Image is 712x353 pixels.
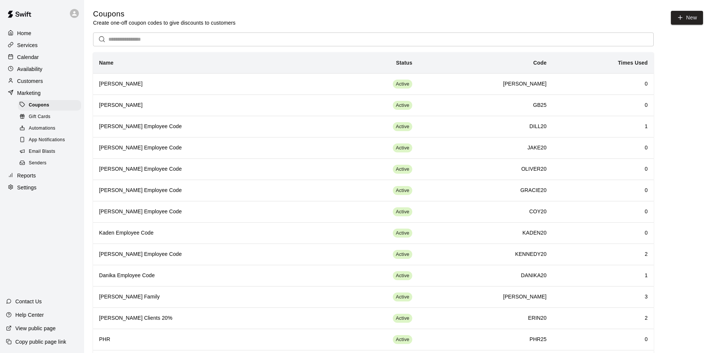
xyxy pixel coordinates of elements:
[558,101,648,109] h6: 0
[18,146,84,158] a: Email Blasts
[99,250,316,258] h6: [PERSON_NAME] Employee Code
[99,80,316,88] h6: [PERSON_NAME]
[424,293,546,301] h6: [PERSON_NAME]
[99,165,316,173] h6: [PERSON_NAME] Employee Code
[99,186,316,195] h6: [PERSON_NAME] Employee Code
[15,325,56,332] p: View public page
[558,123,648,131] h6: 1
[6,28,78,39] a: Home
[558,80,648,88] h6: 0
[424,80,546,88] h6: [PERSON_NAME]
[396,60,413,66] b: Status
[29,113,50,121] span: Gift Cards
[6,87,78,99] div: Marketing
[99,293,316,301] h6: [PERSON_NAME] Family
[15,311,44,319] p: Help Center
[558,208,648,216] h6: 0
[99,272,316,280] h6: Danika Employee Code
[6,52,78,63] a: Calendar
[424,250,546,258] h6: KENNEDY20
[29,102,49,109] span: Coupons
[393,315,412,322] span: Active
[558,293,648,301] h6: 3
[424,165,546,173] h6: OLIVER20
[558,186,648,195] h6: 0
[18,99,84,111] a: Coupons
[558,335,648,344] h6: 0
[424,186,546,195] h6: GRACIE20
[17,65,43,73] p: Availability
[393,145,412,152] span: Active
[99,123,316,131] h6: [PERSON_NAME] Employee Code
[424,314,546,322] h6: ERIN20
[15,298,42,305] p: Contact Us
[424,272,546,280] h6: DANIKA20
[558,229,648,237] h6: 0
[17,184,37,191] p: Settings
[17,77,43,85] p: Customers
[18,123,81,134] div: Automations
[424,123,546,131] h6: DILL20
[99,101,316,109] h6: [PERSON_NAME]
[393,336,412,343] span: Active
[393,166,412,173] span: Active
[558,272,648,280] h6: 1
[93,9,235,19] h5: Coupons
[99,229,316,237] h6: Kaden Employee Code
[29,148,55,155] span: Email Blasts
[393,294,412,301] span: Active
[29,136,65,144] span: App Notifications
[393,187,412,194] span: Active
[424,208,546,216] h6: COY20
[17,41,38,49] p: Services
[424,335,546,344] h6: PHR25
[18,111,84,123] a: Gift Cards
[6,75,78,87] a: Customers
[6,182,78,193] div: Settings
[29,160,47,167] span: Senders
[29,125,55,132] span: Automations
[671,11,703,25] button: New
[18,158,84,169] a: Senders
[393,123,412,130] span: Active
[18,100,81,111] div: Coupons
[6,40,78,51] a: Services
[424,229,546,237] h6: KADEN20
[18,158,81,168] div: Senders
[17,30,31,37] p: Home
[93,19,235,27] p: Create one-off coupon codes to give discounts to customers
[99,60,114,66] b: Name
[99,314,316,322] h6: [PERSON_NAME] Clients 20%
[558,144,648,152] h6: 0
[424,101,546,109] h6: GB25
[558,250,648,258] h6: 2
[17,53,39,61] p: Calendar
[99,208,316,216] h6: [PERSON_NAME] Employee Code
[533,60,547,66] b: Code
[393,102,412,109] span: Active
[18,146,81,157] div: Email Blasts
[99,335,316,344] h6: PHR
[393,230,412,237] span: Active
[393,81,412,88] span: Active
[18,135,81,145] div: App Notifications
[618,60,648,66] b: Times Used
[15,338,66,346] p: Copy public page link
[6,170,78,181] a: Reports
[393,272,412,279] span: Active
[558,314,648,322] h6: 2
[558,165,648,173] h6: 0
[17,89,41,97] p: Marketing
[99,144,316,152] h6: [PERSON_NAME] Employee Code
[393,208,412,216] span: Active
[424,144,546,152] h6: JAKE20
[18,123,84,134] a: Automations
[6,64,78,75] a: Availability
